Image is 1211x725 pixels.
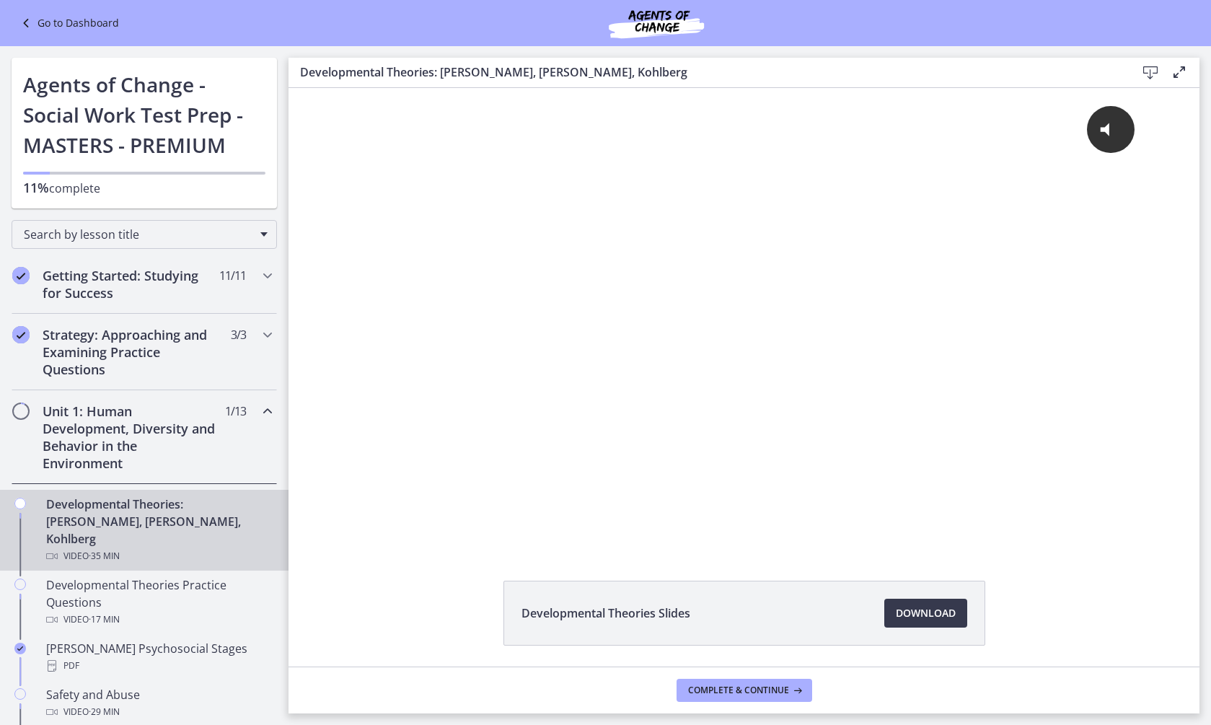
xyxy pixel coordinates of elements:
div: PDF [46,657,271,675]
div: Safety and Abuse [46,686,271,721]
span: · 35 min [89,548,120,565]
span: Download [896,605,956,622]
span: Developmental Theories Slides [521,605,690,622]
span: 11% [23,179,49,196]
i: Completed [12,326,30,343]
span: 1 / 13 [225,403,246,420]
a: Go to Dashboard [17,14,119,32]
h2: Unit 1: Human Development, Diversity and Behavior in the Environment [43,403,219,472]
i: Completed [14,643,26,654]
img: Agents of Change [570,6,743,40]
span: Complete & continue [688,685,789,696]
div: Developmental Theories Practice Questions [46,576,271,628]
span: 3 / 3 [231,326,246,343]
h2: Strategy: Approaching and Examining Practice Questions [43,326,219,378]
i: Completed [12,267,30,284]
div: [PERSON_NAME] Psychosocial Stages [46,640,271,675]
span: 11 / 11 [219,267,246,284]
div: Video [46,703,271,721]
h3: Developmental Theories: [PERSON_NAME], [PERSON_NAME], Kohlberg [300,63,1113,81]
span: · 29 min [89,703,120,721]
a: Download [884,599,967,628]
iframe: Video Lesson [289,88,1199,548]
p: complete [23,179,265,197]
div: Video [46,548,271,565]
h2: Getting Started: Studying for Success [43,267,219,302]
div: Developmental Theories: [PERSON_NAME], [PERSON_NAME], Kohlberg [46,496,271,565]
div: Search by lesson title [12,220,277,249]
h1: Agents of Change - Social Work Test Prep - MASTERS - PREMIUM [23,69,265,160]
span: · 17 min [89,611,120,628]
button: Complete & continue [677,679,812,702]
div: Video [46,611,271,628]
span: Search by lesson title [24,227,253,242]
